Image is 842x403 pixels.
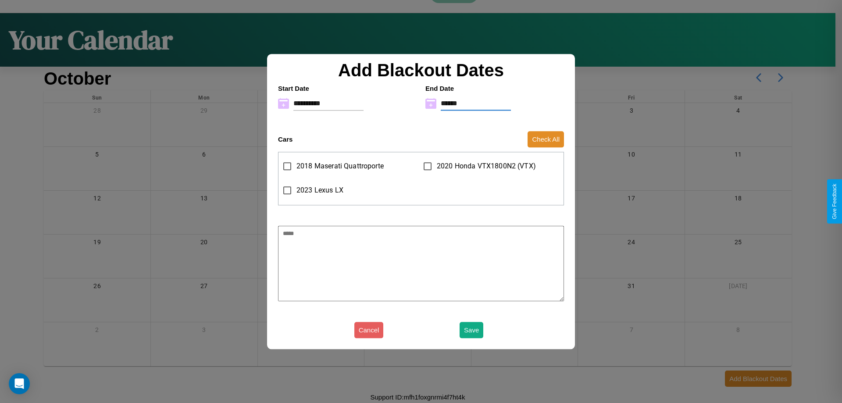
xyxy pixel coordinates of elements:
[278,85,417,92] h4: Start Date
[528,131,564,147] button: Check All
[437,161,536,171] span: 2020 Honda VTX1800N2 (VTX)
[831,184,838,219] div: Give Feedback
[9,373,30,394] div: Open Intercom Messenger
[274,61,568,80] h2: Add Blackout Dates
[296,161,384,171] span: 2018 Maserati Quattroporte
[354,322,384,338] button: Cancel
[425,85,564,92] h4: End Date
[460,322,483,338] button: Save
[278,136,293,143] h4: Cars
[296,185,343,196] span: 2023 Lexus LX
